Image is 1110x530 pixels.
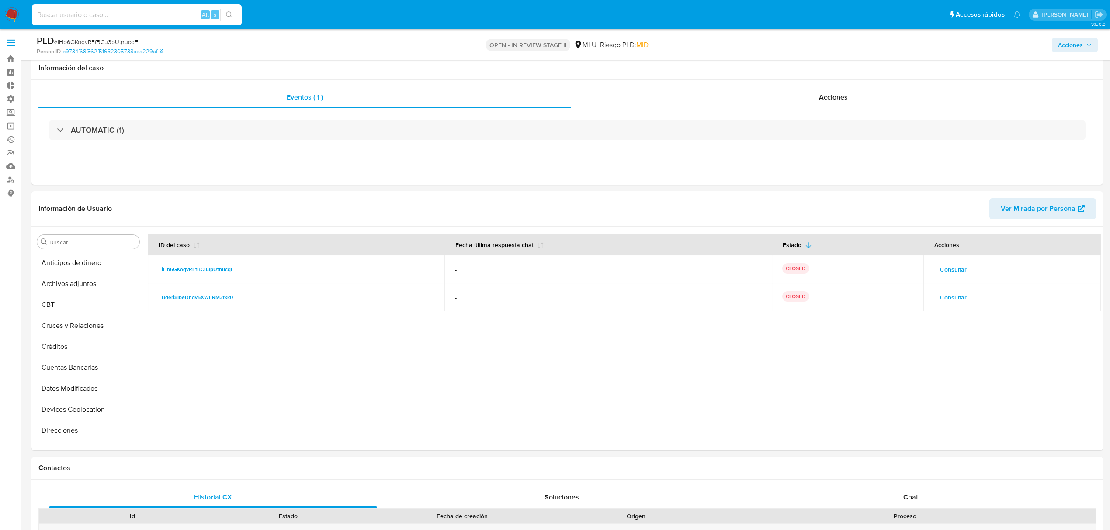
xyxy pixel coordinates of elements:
[989,198,1096,219] button: Ver Mirada por Persona
[38,64,1096,72] h1: Información del caso
[372,512,552,520] div: Fecha de creación
[1042,10,1091,19] p: agustin.duran@mercadolibre.com
[1094,10,1103,19] a: Salir
[34,399,143,420] button: Devices Geolocation
[194,492,232,502] span: Historial CX
[600,40,649,50] span: Riesgo PLD:
[216,512,360,520] div: Estado
[38,464,1096,472] h1: Contactos
[60,512,204,520] div: Id
[202,10,209,19] span: Alt
[220,9,238,21] button: search-icon
[720,512,1089,520] div: Proceso
[34,357,143,378] button: Cuentas Bancarias
[32,9,242,21] input: Buscar usuario o caso...
[287,92,323,102] span: Eventos ( 1 )
[34,294,143,315] button: CBT
[54,38,138,46] span: # iHb6GKogvREfBCu3pUtnucqF
[37,34,54,48] b: PLD
[819,92,848,102] span: Acciones
[34,378,143,399] button: Datos Modificados
[903,492,918,502] span: Chat
[41,238,48,245] button: Buscar
[34,273,143,294] button: Archivos adjuntos
[34,336,143,357] button: Créditos
[1013,11,1021,18] a: Notificaciones
[1052,38,1098,52] button: Acciones
[49,238,136,246] input: Buscar
[545,492,579,502] span: Soluciones
[38,204,112,213] h1: Información de Usuario
[49,120,1086,140] div: AUTOMATIC (1)
[214,10,216,19] span: s
[34,252,143,273] button: Anticipos de dinero
[34,441,143,462] button: Dispositivos Point
[62,48,163,55] a: b9734f68f862f51632305738bea229af
[574,40,597,50] div: MLU
[34,420,143,441] button: Direcciones
[564,512,708,520] div: Origen
[486,39,570,51] p: OPEN - IN REVIEW STAGE II
[34,315,143,336] button: Cruces y Relaciones
[71,125,124,135] h3: AUTOMATIC (1)
[1058,38,1083,52] span: Acciones
[636,40,649,50] span: MID
[37,48,61,55] b: Person ID
[956,10,1005,19] span: Accesos rápidos
[1001,198,1075,219] span: Ver Mirada por Persona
